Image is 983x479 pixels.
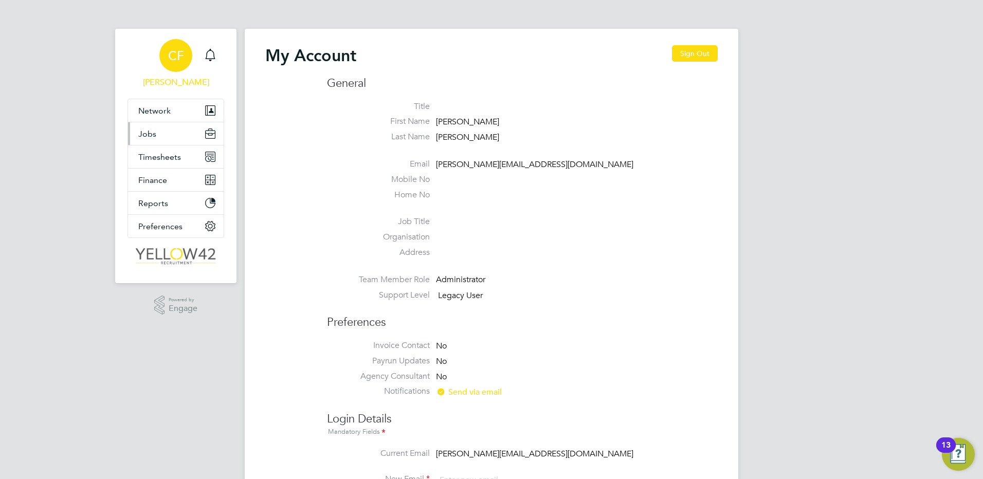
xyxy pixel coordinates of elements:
[138,152,181,162] span: Timesheets
[327,174,430,185] label: Mobile No
[436,356,447,366] span: No
[169,296,197,304] span: Powered by
[327,340,430,351] label: Invoice Contact
[436,449,633,459] span: [PERSON_NAME][EMAIL_ADDRESS][DOMAIN_NAME]
[115,29,236,283] nav: Main navigation
[327,356,430,366] label: Payrun Updates
[327,76,718,91] h3: General
[327,132,430,142] label: Last Name
[327,305,718,330] h3: Preferences
[265,45,356,66] h2: My Account
[327,290,430,301] label: Support Level
[327,232,430,243] label: Organisation
[327,401,718,438] h3: Login Details
[327,427,718,438] div: Mandatory Fields
[169,304,197,313] span: Engage
[128,215,224,237] button: Preferences
[438,290,483,301] span: Legacy User
[168,49,184,62] span: CF
[136,248,216,265] img: yellow42-logo-retina.png
[436,117,499,127] span: [PERSON_NAME]
[128,248,224,265] a: Go to home page
[327,371,430,382] label: Agency Consultant
[942,438,975,471] button: Open Resource Center, 13 new notifications
[138,106,171,116] span: Network
[436,274,534,285] div: Administrator
[941,445,951,458] div: 13
[138,129,156,139] span: Jobs
[128,145,224,168] button: Timesheets
[327,190,430,200] label: Home No
[128,192,224,214] button: Reports
[436,159,633,170] span: [PERSON_NAME][EMAIL_ADDRESS][DOMAIN_NAME]
[327,116,430,127] label: First Name
[128,76,224,88] span: Chris Feeney
[672,45,718,62] button: Sign Out
[138,175,167,185] span: Finance
[327,101,430,112] label: Title
[128,39,224,88] a: CF[PERSON_NAME]
[436,341,447,351] span: No
[128,169,224,191] button: Finance
[327,386,430,397] label: Notifications
[154,296,198,315] a: Powered byEngage
[138,222,183,231] span: Preferences
[327,274,430,285] label: Team Member Role
[436,387,502,397] span: Send via email
[128,99,224,122] button: Network
[138,198,168,208] span: Reports
[436,132,499,142] span: [PERSON_NAME]
[327,448,430,459] label: Current Email
[436,372,447,382] span: No
[128,122,224,145] button: Jobs
[327,216,430,227] label: Job Title
[327,247,430,258] label: Address
[327,159,430,170] label: Email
